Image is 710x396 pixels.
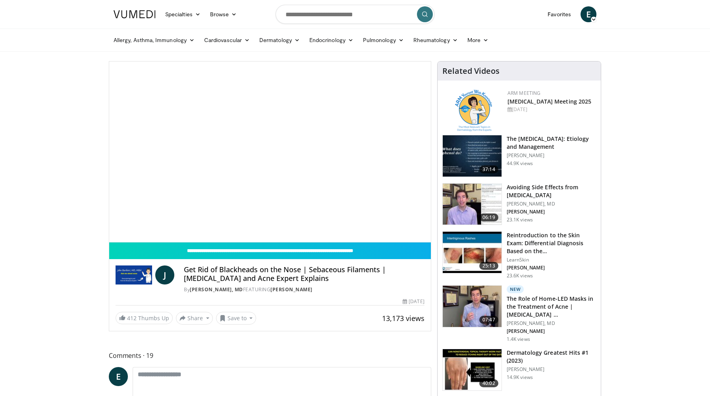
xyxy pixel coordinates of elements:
h3: Avoiding Side Effects from [MEDICAL_DATA] [507,183,596,199]
h3: Dermatology Greatest Hits #1 (2023) [507,349,596,365]
img: VuMedi Logo [114,10,156,18]
p: [PERSON_NAME], MD [507,320,596,327]
p: New [507,285,524,293]
a: 412 Thumbs Up [116,312,173,324]
img: 89a28c6a-718a-466f-b4d1-7c1f06d8483b.png.150x105_q85_autocrop_double_scale_upscale_version-0.2.png [455,90,492,131]
a: Favorites [543,6,576,22]
p: [PERSON_NAME] [507,209,596,215]
img: bdc749e8-e5f5-404f-8c3a-bce07f5c1739.150x105_q85_crop-smart_upscale.jpg [443,286,502,327]
p: LearnSkin [507,257,596,263]
a: E [109,367,128,386]
h4: Related Videos [442,66,500,76]
a: Specialties [160,6,205,22]
input: Search topics, interventions [276,5,434,24]
p: 23.1K views [507,217,533,223]
img: 167f4955-2110-4677-a6aa-4d4647c2ca19.150x105_q85_crop-smart_upscale.jpg [443,349,502,390]
img: 022c50fb-a848-4cac-a9d8-ea0906b33a1b.150x105_q85_crop-smart_upscale.jpg [443,232,502,273]
a: Allergy, Asthma, Immunology [109,32,199,48]
a: Cardiovascular [199,32,255,48]
a: ARM Meeting [507,90,541,96]
a: 25:13 Reintroduction to the Skin Exam: Differential Diagnosis Based on the… LearnSkin [PERSON_NAM... [442,231,596,279]
a: [MEDICAL_DATA] Meeting 2025 [507,98,592,105]
a: 06:19 Avoiding Side Effects from [MEDICAL_DATA] [PERSON_NAME], MD [PERSON_NAME] 23.1K views [442,183,596,225]
a: 40:02 Dermatology Greatest Hits #1 (2023) [PERSON_NAME] 14.9K views [442,349,596,391]
span: 25:13 [479,262,498,270]
a: [PERSON_NAME] [270,286,313,293]
img: c5af237d-e68a-4dd3-8521-77b3daf9ece4.150x105_q85_crop-smart_upscale.jpg [443,135,502,177]
p: [PERSON_NAME], MD [507,201,596,207]
p: 1.4K views [507,336,530,342]
span: 40:02 [479,379,498,387]
p: 23.6K views [507,273,533,279]
h3: The [MEDICAL_DATA]: Etiology and Management [507,135,596,151]
a: Endocrinology [305,32,358,48]
span: 06:19 [479,213,498,221]
div: [DATE] [507,106,594,113]
img: 6f9900f7-f6e7-4fd7-bcbb-2a1dc7b7d476.150x105_q85_crop-smart_upscale.jpg [443,184,502,225]
a: 37:14 The [MEDICAL_DATA]: Etiology and Management [PERSON_NAME] 44.9K views [442,135,596,177]
span: 07:47 [479,316,498,324]
span: 13,173 views [382,313,424,323]
p: [PERSON_NAME] [507,152,596,159]
button: Share [176,312,213,325]
p: [PERSON_NAME] [507,265,596,271]
span: 412 [127,314,137,322]
div: [DATE] [403,298,424,305]
p: [PERSON_NAME] [507,366,596,373]
img: John Barbieri, MD [116,265,152,285]
a: More [463,32,493,48]
a: Dermatology [255,32,305,48]
video-js: Video Player [109,62,431,242]
a: Browse [205,6,242,22]
button: Save to [216,312,257,325]
span: Comments 19 [109,350,431,361]
span: 37:14 [479,165,498,173]
a: 07:47 New The Role of Home-LED Masks in the Treatment of Acne | [MEDICAL_DATA] … [PERSON_NAME], M... [442,285,596,342]
a: E [581,6,596,22]
h3: The Role of Home-LED Masks in the Treatment of Acne | [MEDICAL_DATA] … [507,295,596,319]
a: J [155,265,174,285]
p: 14.9K views [507,374,533,381]
h4: Get Rid of Blackheads on the Nose | Sebaceous Filaments | [MEDICAL_DATA] and Acne Expert Explains [184,265,424,283]
div: By FEATURING [184,286,424,293]
p: 44.9K views [507,160,533,167]
h3: Reintroduction to the Skin Exam: Differential Diagnosis Based on the… [507,231,596,255]
a: [PERSON_NAME], MD [190,286,243,293]
p: [PERSON_NAME] [507,328,596,334]
a: Rheumatology [409,32,463,48]
a: Pulmonology [358,32,409,48]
